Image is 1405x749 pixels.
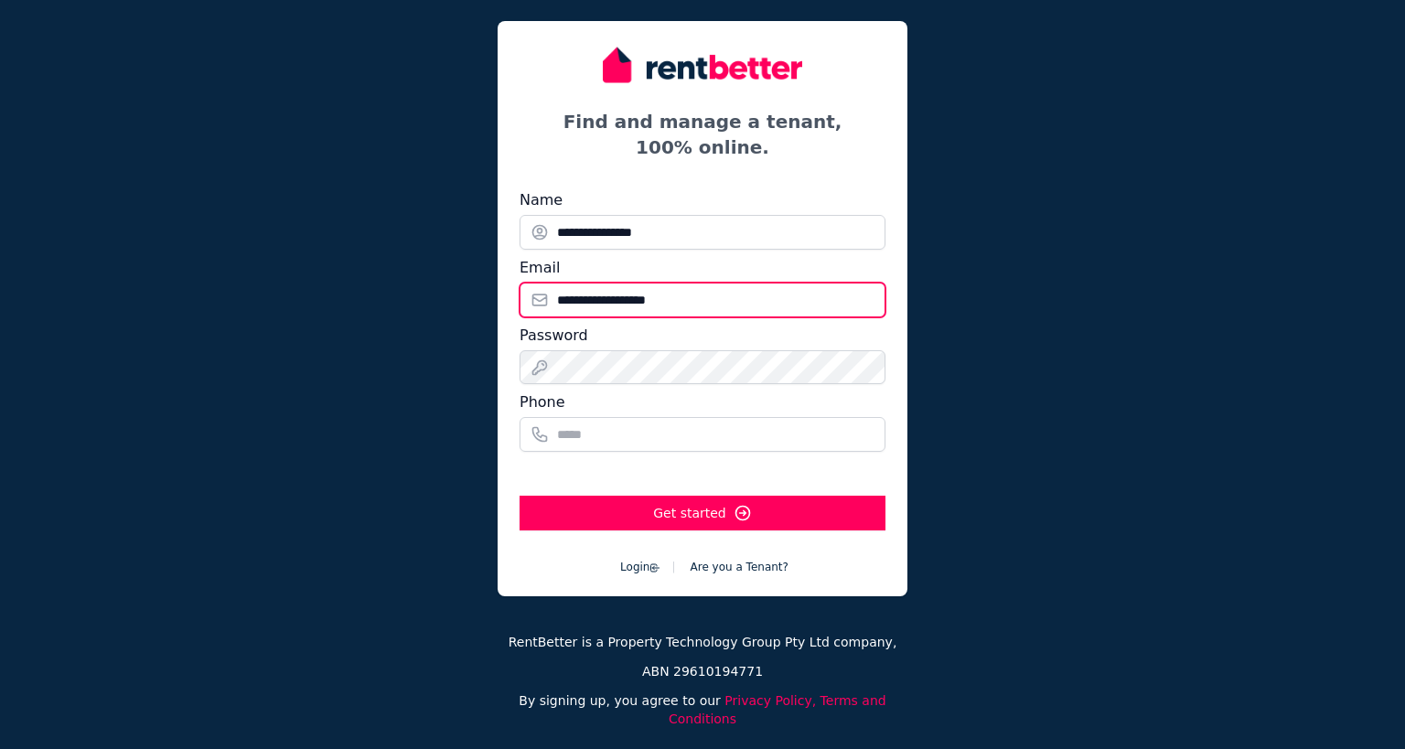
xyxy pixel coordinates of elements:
[520,257,560,279] label: Email
[620,561,660,573] a: Login
[520,496,885,530] button: Get started
[520,109,885,160] h1: Find and manage a tenant, 100% online.
[498,662,907,680] p: ABN 29610194771
[691,561,788,573] span: Tenant's please click here.
[671,561,675,573] span: |
[520,391,565,413] label: Phone
[669,693,886,726] a: Privacy Policy, Terms and Conditions
[498,633,907,651] p: RentBetter is a Property Technology Group Pty Ltd company,
[498,691,907,728] p: By signing up, you agree to our
[520,325,588,347] label: Password
[603,43,802,87] img: RentBetter logo
[520,189,563,211] label: Name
